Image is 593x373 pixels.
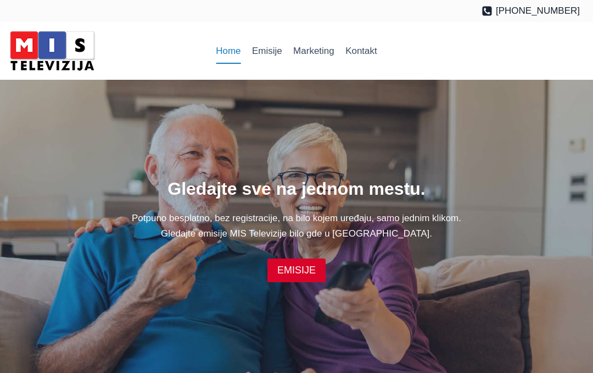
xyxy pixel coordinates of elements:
[482,3,580,18] a: [PHONE_NUMBER]
[496,3,580,18] span: [PHONE_NUMBER]
[13,211,580,240] p: Potpuno besplatno, bez registracije, na bilo kojem uređaju, samo jednim klikom. Gledajte emisije ...
[210,38,247,64] a: Home
[210,38,383,64] nav: Primary
[267,259,326,282] a: EMISIJE
[288,38,340,64] a: Marketing
[5,28,99,74] img: MIS Television
[340,38,383,64] a: Kontakt
[247,38,288,64] a: Emisije
[13,175,580,202] h1: Gledajte sve na jednom mestu.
